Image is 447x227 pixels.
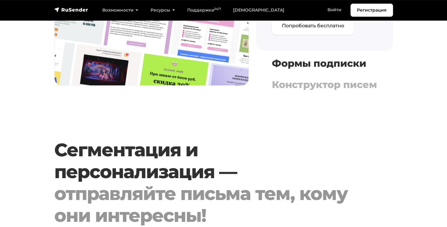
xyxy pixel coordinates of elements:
[96,4,144,16] a: Возможности
[227,4,290,16] a: [DEMOGRAPHIC_DATA]
[54,183,364,226] div: отправляйте письма тем, кому они интересны!
[54,7,88,13] img: RuSender
[350,4,393,17] a: Регистрация
[144,4,181,16] a: Ресурсы
[272,58,377,69] h4: Формы подписки
[214,7,221,11] sup: 24/7
[272,79,377,90] h4: Конструктор писем
[181,4,227,16] a: Поддержка24/7
[54,139,364,226] h2: Сегментация и персонализация —
[272,17,354,35] a: Попробовать бесплатно
[321,4,347,16] a: Войти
